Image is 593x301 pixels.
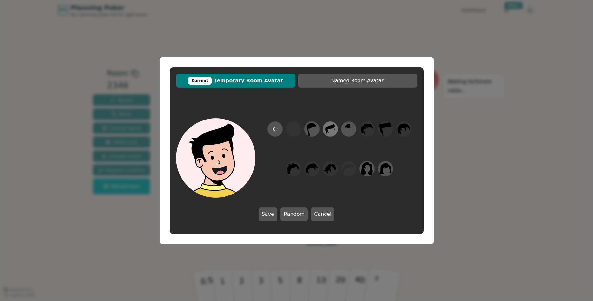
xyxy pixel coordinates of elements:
button: Random [280,207,308,221]
button: Save [259,207,277,221]
div: Current [188,77,212,85]
span: Temporary Room Avatar [179,77,292,85]
button: CurrentTemporary Room Avatar [176,74,295,88]
span: Named Room Avatar [301,77,414,85]
button: Cancel [311,207,334,221]
button: Named Room Avatar [298,74,417,88]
